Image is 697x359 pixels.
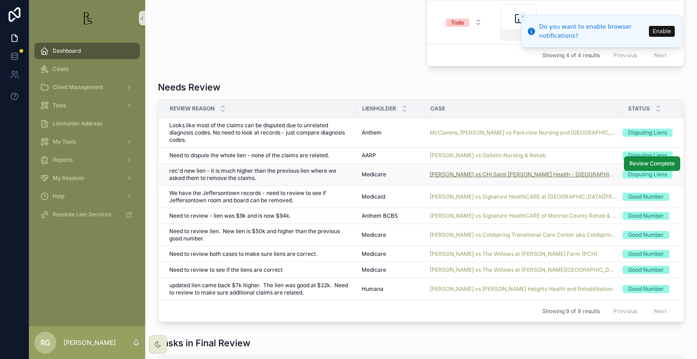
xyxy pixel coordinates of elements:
span: Showing 4 of 4 results [542,52,600,59]
a: We have the Jeffersontown records - need to review to see if Jeffersontown room and board can be ... [169,189,351,204]
span: Medicare [362,171,386,178]
a: [PERSON_NAME] vs Signature HealthCARE at [GEOGRAPHIC_DATA][PERSON_NAME] and [GEOGRAPHIC_DATA] [430,193,617,200]
div: Disputing Liens [628,151,667,160]
a: Good Number [623,231,686,239]
span: Help [53,193,64,200]
h1: Tasks in Final Review [158,337,250,349]
a: Select Button [438,14,490,31]
a: [PERSON_NAME] vs Gallatin Nursing & Rehab [430,152,546,159]
a: [PERSON_NAME] vs The Willows at [PERSON_NAME] Farm (PCH) [430,250,617,258]
span: Tools [53,102,66,109]
span: Humana [362,285,383,293]
span: My Resolute [53,175,84,182]
p: [PERSON_NAME] [64,338,116,347]
a: Medicare [362,231,419,239]
button: Close toast [518,12,527,21]
span: My Tools [53,138,76,145]
a: Medicare [362,266,419,274]
span: Lienholder [362,105,396,112]
span: Medicare [362,266,386,274]
button: Select Button [438,14,489,30]
span: Need to review - lien was $9k and is now $94k. [169,212,291,219]
a: updated lien came back $7k higher. The lien was good at $22k. Need to review to make sure additio... [169,282,351,296]
a: [PERSON_NAME] vs Signature HealthCARE of Monroe County Rehab & Wellness Center [430,212,617,219]
a: Good Number [623,285,686,293]
span: Anthem [362,129,382,136]
a: Disputing Liens [623,170,686,179]
span: Medicaid [362,193,385,200]
span: Need to review both cases to make sure liens are correct. [169,250,317,258]
a: McCovens, [PERSON_NAME] vs Parkview Nursing and [GEOGRAPHIC_DATA] [430,129,617,136]
a: [PERSON_NAME] vs The Willows at [PERSON_NAME][GEOGRAPHIC_DATA] [430,266,617,274]
span: Anthem BCBS [362,212,398,219]
div: scrollable content [29,36,145,234]
a: rec'd new lien - it is much higher than the previous lien where we asked them to remove the claims. [169,167,351,182]
span: [PERSON_NAME] vs The Willows at [PERSON_NAME] Farm (PCH) [430,250,597,258]
a: [PERSON_NAME] vs [PERSON_NAME] Heights Health and Rehabilitation [430,285,613,293]
a: Reports [34,152,140,168]
a: Anthem BCBS [362,212,419,219]
span: Status [628,105,650,112]
a: Good Number [623,266,686,274]
a: Need to review lien. New lien is $50k and higher than the previous good number. [169,228,351,242]
a: My Tools [34,134,140,150]
span: Resolute Lien Services [53,211,111,218]
div: Disputing Liens [628,170,667,179]
div: Good Number [628,285,664,293]
span: Client Management [53,84,103,91]
span: Need to review to see if the liens are correct [169,266,283,274]
a: [PERSON_NAME] vs CHI Saint [PERSON_NAME] Health - [GEOGRAPHIC_DATA][PERSON_NAME] [430,171,617,178]
a: Lienholder Address [34,115,140,132]
button: Enable [649,26,675,37]
a: Medicare [362,171,419,178]
button: Review Complete [624,156,680,171]
a: AARP [362,152,419,159]
span: Cases [53,65,69,73]
img: App logo [80,11,94,25]
a: Cases [34,61,140,77]
a: Need to dispute the whole lien - none of the claims are related. [169,152,351,159]
div: Disputing Liens [628,129,667,137]
a: Disputing Liens [623,151,686,160]
span: Medicare [362,250,386,258]
span: Case [430,105,445,112]
a: [PERSON_NAME] vs [PERSON_NAME] Heights Health and Rehabilitation [430,285,617,293]
a: Good Number [623,250,686,258]
div: Todo [451,19,464,27]
span: Lienholder Address [53,120,102,127]
a: Tools [34,97,140,114]
span: Need to dispute the whole lien - none of the claims are related. [169,152,329,159]
div: Good Number [628,212,664,220]
div: Do you want to enable browser notifications? [539,22,646,40]
a: [PERSON_NAME] vs Gallatin Nursing & Rehab [430,152,617,159]
a: Medicare [362,250,419,258]
a: Need to review - lien was $9k and is now $94k. [169,212,351,219]
a: Good Number [623,212,686,220]
a: Resolute Lien Services [34,206,140,223]
a: Looks like most of the claims can be disputed due to unrelated diagnosis codes. No need to look a... [169,122,351,144]
div: Good Number [628,266,664,274]
a: Humana [362,285,419,293]
a: Need to review to see if the liens are correct [169,266,351,274]
span: Dashboard [53,47,81,55]
h1: Needs Review [158,81,221,94]
span: Reports [53,156,73,164]
a: [PERSON_NAME] vs Coldspring Transitional Care Center aka Coldspring of [GEOGRAPHIC_DATA] [430,231,617,239]
a: Medicaid [362,193,419,200]
a: Good Number [623,193,686,201]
